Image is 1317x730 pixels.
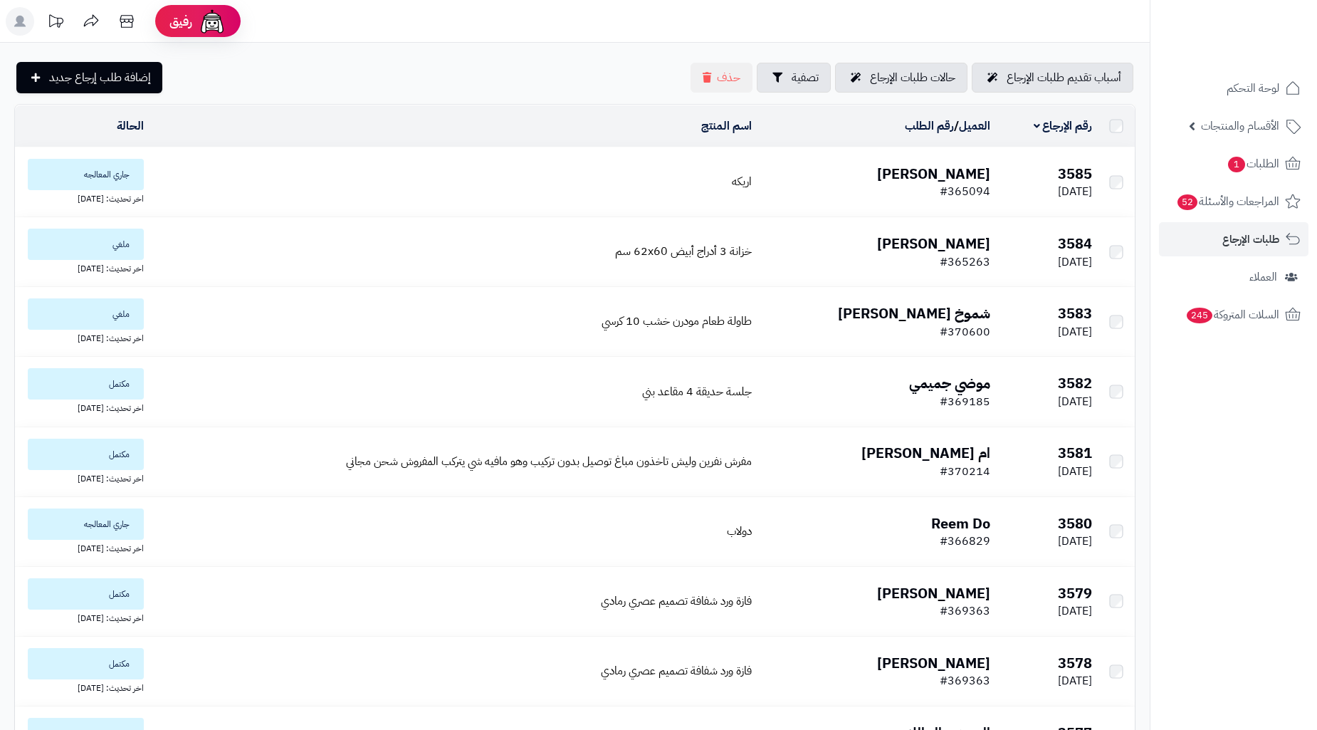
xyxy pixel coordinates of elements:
span: #370214 [940,463,990,480]
a: مفرش نفرين وليش تاخذون مباغ توصيل بدون تركيب وهو مافيه شي يتركب المفروش شحن مجاني [346,453,752,470]
a: طلبات الإرجاع [1159,222,1308,256]
img: ai-face.png [198,7,226,36]
span: مكتمل [28,368,144,400]
span: السلات المتروكة [1185,305,1279,325]
div: اخر تحديث: [DATE] [21,679,144,694]
span: #369363 [940,603,990,620]
span: أسباب تقديم طلبات الإرجاع [1007,69,1121,86]
span: [DATE] [1058,393,1092,410]
b: ام [PERSON_NAME] [861,442,990,464]
span: تصفية [792,69,819,86]
span: رفيق [169,13,192,30]
b: 3578 [1058,652,1092,674]
b: [PERSON_NAME] [877,583,990,604]
b: 3584 [1058,233,1092,254]
span: جاري المعالجه [28,509,144,540]
span: المراجعات والأسئلة [1176,192,1279,212]
a: رقم الإرجاع [1034,118,1093,135]
span: [DATE] [1058,463,1092,480]
b: 3583 [1058,303,1092,324]
span: جاري المعالجه [28,159,144,190]
a: جلسة حديقة 4 مقاعد بني [642,383,752,400]
b: [PERSON_NAME] [877,233,990,254]
div: اخر تحديث: [DATE] [21,260,144,275]
span: [DATE] [1058,323,1092,340]
span: طلبات الإرجاع [1222,229,1279,249]
button: حذف [691,63,752,93]
a: فازة ورد شفافة تصميم عصري رمادي [601,662,752,679]
b: [PERSON_NAME] [877,163,990,184]
span: 1 [1227,156,1246,173]
span: 245 [1185,307,1214,324]
span: [DATE] [1058,254,1092,271]
span: #366829 [940,533,990,550]
b: 3579 [1058,583,1092,604]
span: [DATE] [1058,672,1092,689]
span: حذف [717,69,740,86]
b: 3580 [1058,513,1092,534]
span: #365263 [940,254,990,271]
span: مكتمل [28,578,144,610]
span: الطلبات [1227,154,1279,174]
a: خزانة 3 أدراج أبيض ‎62x60 سم‏ [615,243,752,260]
a: لوحة التحكم [1159,71,1308,105]
span: حالات طلبات الإرجاع [870,69,955,86]
a: الحالة [117,118,144,135]
a: تحديثات المنصة [38,7,73,39]
div: اخر تحديث: [DATE] [21,470,144,485]
b: [PERSON_NAME] [877,652,990,674]
span: #365094 [940,183,990,200]
div: اخر تحديث: [DATE] [21,190,144,205]
span: الأقسام والمنتجات [1201,116,1279,136]
a: أسباب تقديم طلبات الإرجاع [972,63,1133,93]
a: طاولة طعام مودرن خشب 10 كرسي [602,313,752,330]
a: اسم المنتج [701,118,752,135]
span: ملغي [28,298,144,330]
a: حالات طلبات الإرجاع [835,63,967,93]
a: السلات المتروكة245 [1159,298,1308,332]
a: دولاب [727,523,752,540]
a: الطلبات1 [1159,147,1308,181]
span: ملغي [28,229,144,260]
span: [DATE] [1058,533,1092,550]
span: 52 [1177,194,1199,211]
b: 3581 [1058,442,1092,464]
b: موضي جميمي [909,372,990,394]
a: رقم الطلب [905,118,954,135]
span: مكتمل [28,648,144,679]
a: العملاء [1159,260,1308,294]
a: العميل [959,118,990,135]
span: مكتمل [28,439,144,470]
span: #369363 [940,672,990,689]
button: تصفية [757,63,831,93]
span: #369185 [940,393,990,410]
a: فازة ورد شفافة تصميم عصري رمادي [601,593,752,610]
div: اخر تحديث: [DATE] [21,330,144,345]
b: شموخ [PERSON_NAME] [838,303,990,324]
div: اخر تحديث: [DATE] [21,610,144,625]
span: [DATE] [1058,183,1092,200]
span: [DATE] [1058,603,1092,620]
a: المراجعات والأسئلة52 [1159,184,1308,219]
div: اخر تحديث: [DATE] [21,540,144,555]
img: logo-2.png [1220,12,1303,42]
a: اريكه [732,173,752,190]
td: / [757,105,996,147]
b: Reem Do [931,513,990,534]
b: 3582 [1058,372,1092,394]
div: اخر تحديث: [DATE] [21,400,144,414]
span: #370600 [940,323,990,340]
span: إضافة طلب إرجاع جديد [49,69,151,86]
span: لوحة التحكم [1227,78,1279,98]
a: إضافة طلب إرجاع جديد [16,62,162,93]
b: 3585 [1058,163,1092,184]
span: العملاء [1249,267,1277,287]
